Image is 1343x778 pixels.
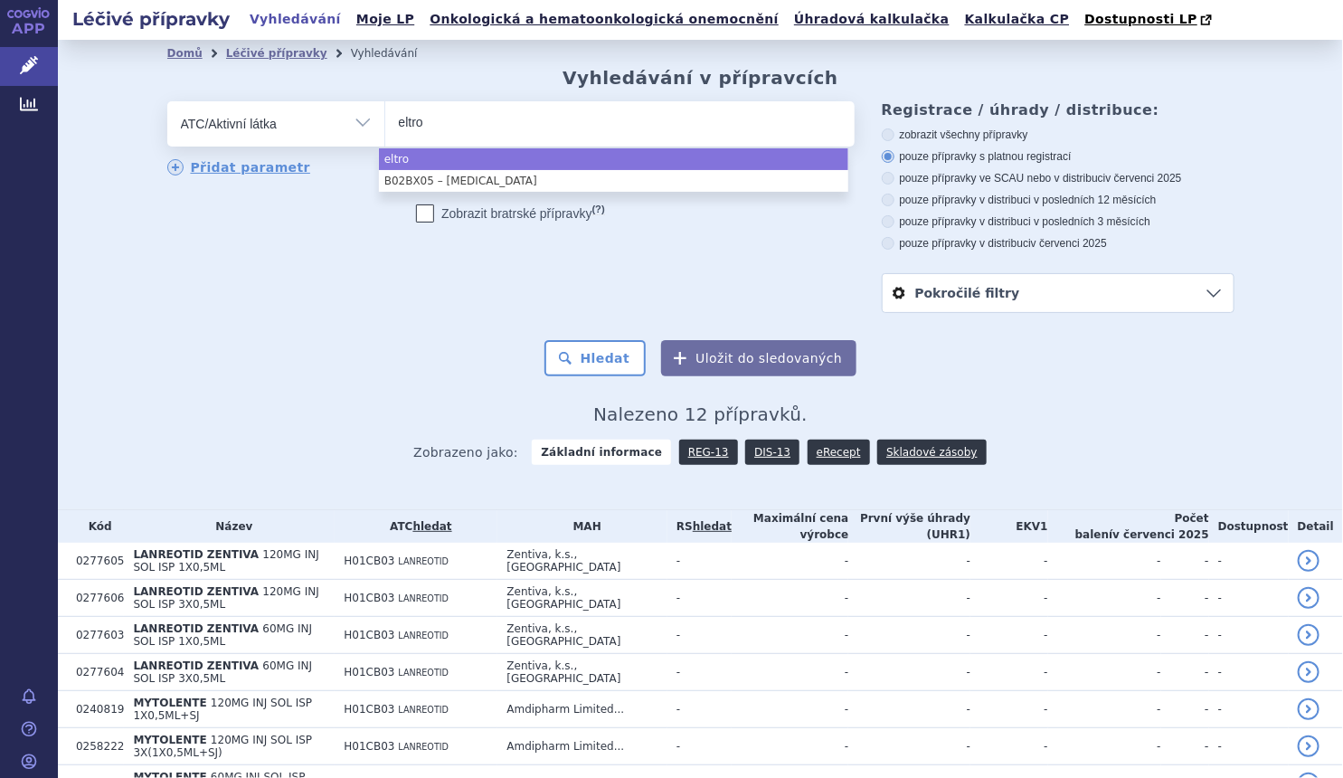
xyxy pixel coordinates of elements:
[67,580,124,617] td: 0277606
[167,47,203,60] a: Domů
[1209,617,1289,654] td: -
[882,149,1234,164] label: pouze přípravky s platnou registrací
[424,7,784,32] a: Onkologická a hematoonkologická onemocnění
[497,510,667,543] th: MAH
[398,593,449,603] span: LANREOTID
[58,6,244,32] h2: Léčivé přípravky
[67,728,124,765] td: 0258222
[882,193,1234,207] label: pouze přípravky v distribuci v posledních 12 měsících
[497,654,667,691] td: Zentiva, k.s., [GEOGRAPHIC_DATA]
[970,617,1048,654] td: -
[1161,654,1209,691] td: -
[667,691,732,728] td: -
[244,7,346,32] a: Vyhledávání
[882,236,1234,251] label: pouze přípravky v distribuci
[497,580,667,617] td: Zentiva, k.s., [GEOGRAPHIC_DATA]
[1209,654,1289,691] td: -
[1298,661,1319,683] a: detail
[344,666,394,678] span: H01CB03
[970,543,1048,580] td: -
[1106,172,1182,185] span: v červenci 2025
[693,520,732,533] a: hledat
[1031,237,1107,250] span: v červenci 2025
[970,654,1048,691] td: -
[67,543,124,580] td: 0277605
[351,7,420,32] a: Moje LP
[124,510,335,543] th: Název
[1209,691,1289,728] td: -
[398,556,449,566] span: LANREOTID
[848,617,970,654] td: -
[667,510,732,543] th: RS
[732,728,848,765] td: -
[667,728,732,765] td: -
[732,510,848,543] th: Maximální cena výrobce
[344,629,394,641] span: H01CB03
[133,697,206,709] span: MYTOLENTE
[1084,12,1197,26] span: Dostupnosti LP
[67,510,124,543] th: Kód
[398,742,449,752] span: LANREOTID
[882,128,1234,142] label: zobrazit všechny přípravky
[1209,510,1289,543] th: Dostupnost
[848,654,970,691] td: -
[413,520,452,533] a: hledat
[732,543,848,580] td: -
[167,159,311,176] a: Přidat parametr
[1161,691,1209,728] td: -
[379,148,848,170] li: eltro
[1048,617,1161,654] td: -
[416,204,605,223] label: Zobrazit bratrské přípravky
[848,580,970,617] td: -
[67,654,124,691] td: 0277604
[226,47,327,60] a: Léčivé přípravky
[133,548,259,561] span: LANREOTID ZENTIVA
[1161,580,1209,617] td: -
[1209,580,1289,617] td: -
[808,440,870,465] a: eRecept
[1048,510,1209,543] th: Počet balení
[1298,698,1319,720] a: detail
[667,580,732,617] td: -
[344,740,394,753] span: H01CB03
[679,440,738,465] a: REG-13
[592,204,605,215] abbr: (?)
[133,585,259,598] span: LANREOTID ZENTIVA
[1298,624,1319,646] a: detail
[661,340,856,376] button: Uložit do sledovaných
[1289,510,1343,543] th: Detail
[67,691,124,728] td: 0240819
[1048,728,1161,765] td: -
[848,728,970,765] td: -
[667,543,732,580] td: -
[344,592,394,604] span: H01CB03
[133,622,259,635] span: LANREOTID ZENTIVA
[1161,543,1209,580] td: -
[344,703,394,716] span: H01CB03
[970,691,1048,728] td: -
[789,7,955,32] a: Úhradová kalkulačka
[1048,691,1161,728] td: -
[960,7,1075,32] a: Kalkulačka CP
[133,622,312,648] span: 60MG INJ SOL ISP 1X0,5ML
[398,705,449,715] span: LANREOTID
[667,654,732,691] td: -
[1298,587,1319,609] a: detail
[1161,728,1209,765] td: -
[1298,550,1319,572] a: detail
[133,585,318,611] span: 120MG INJ SOL ISP 3X0,5ML
[497,543,667,580] td: Zentiva, k.s., [GEOGRAPHIC_DATA]
[497,617,667,654] td: Zentiva, k.s., [GEOGRAPHIC_DATA]
[335,510,497,543] th: ATC
[667,617,732,654] td: -
[344,555,394,567] span: H01CB03
[1209,543,1289,580] td: -
[497,691,667,728] td: Amdipharm Limited...
[882,214,1234,229] label: pouze přípravky v distribuci v posledních 3 měsících
[532,440,671,465] strong: Základní informace
[544,340,647,376] button: Hledat
[883,274,1234,312] a: Pokročilé filtry
[1112,528,1208,541] span: v červenci 2025
[1048,580,1161,617] td: -
[745,440,799,465] a: DIS-13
